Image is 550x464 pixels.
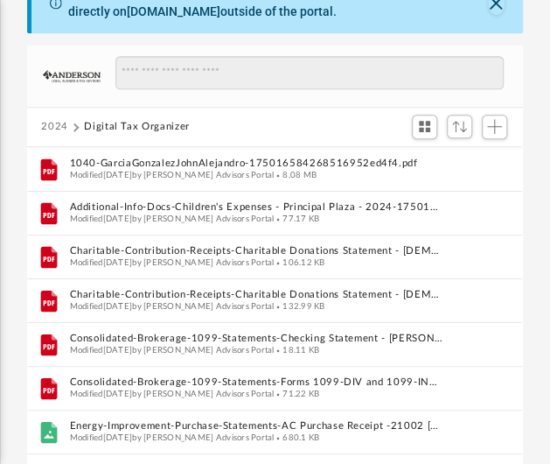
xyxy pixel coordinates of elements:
span: 71.22 KB [275,389,320,397]
button: Add [482,115,508,139]
button: Consolidated-Brokerage-1099-Statements-Forms 1099-DIV and 1099-INT - [PERSON_NAME] [PERSON_NAME] ... [70,376,443,388]
span: Modified [DATE] by [PERSON_NAME] Advisors Portal [70,345,275,354]
span: 8.08 MB [275,170,317,179]
span: Modified [DATE] by [PERSON_NAME] Advisors Portal [70,257,275,266]
span: 680.1 KB [275,432,320,441]
span: Modified [DATE] by [PERSON_NAME] Advisors Portal [70,389,275,397]
button: 1040-GarciaGonzalezJohnAlejandro-175016584268516952ed4f4.pdf [70,158,443,169]
span: Modified [DATE] by [PERSON_NAME] Advisors Portal [70,432,275,441]
button: 2024 [41,119,68,135]
button: Charitable-Contribution-Receipts-Charitable Donations Statement - [DEMOGRAPHIC_DATA][PERSON_NAME]... [70,289,443,300]
span: Modified [DATE] by [PERSON_NAME] Advisors Portal [70,170,275,179]
button: Additional-Info-Docs-Children's Expenses - Principal Plaza - 2024-175016581168516933bd67f.pdf [70,201,443,213]
button: Consolidated-Brokerage-1099-Statements-Checking Statement - [PERSON_NAME] [PERSON_NAME] - 2024-17... [70,333,443,344]
button: Switch to Grid View [412,115,438,139]
button: Charitable-Contribution-Receipts-Charitable Donations Statement - [DEMOGRAPHIC_DATA][PERSON_NAME]... [70,245,443,257]
button: Energy-Improvement-Purchase-Statements-AC Purchase Receipt -21002 [GEOGRAPHIC_DATA] - Sep 2024-17... [70,420,443,432]
input: Search files and folders [115,56,504,89]
a: [DOMAIN_NAME] [127,4,220,18]
button: Sort [447,115,473,138]
span: 18.11 KB [275,345,320,354]
span: Modified [DATE] by [PERSON_NAME] Advisors Portal [70,301,275,310]
span: Modified [DATE] by [PERSON_NAME] Advisors Portal [70,214,275,222]
span: 77.17 KB [275,214,320,222]
button: Digital Tax Organizer [84,119,190,135]
span: 132.99 KB [275,301,325,310]
span: 106.12 KB [275,257,325,266]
